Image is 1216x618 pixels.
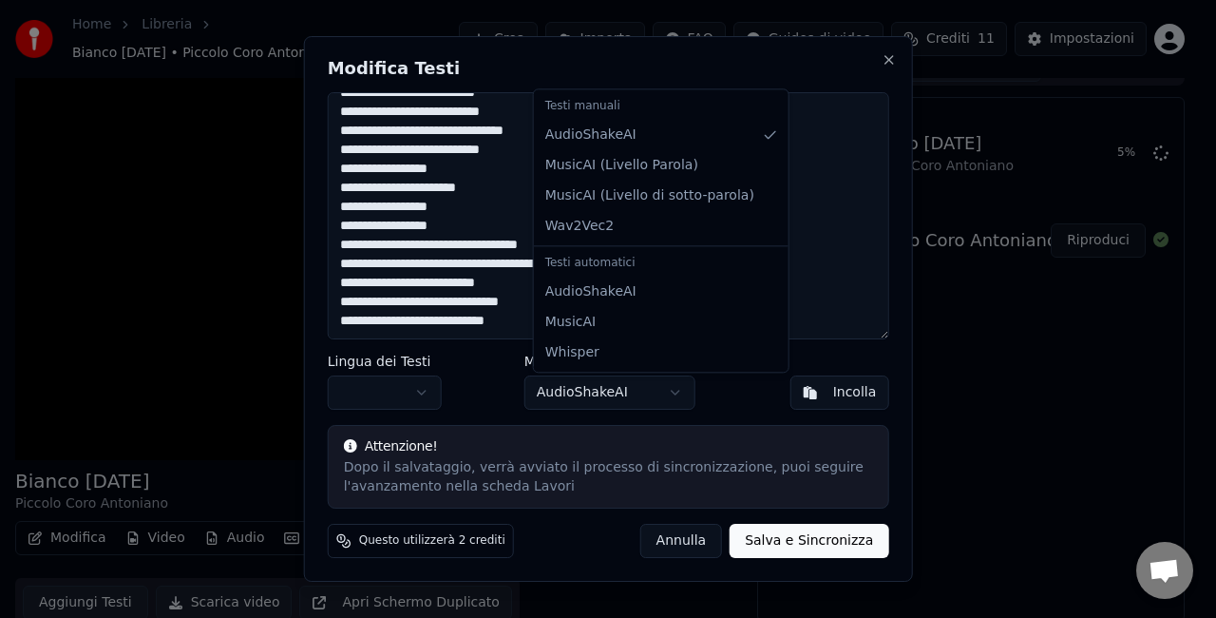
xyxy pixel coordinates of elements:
[545,126,636,145] span: AudioShakeAI
[545,217,614,236] span: Wav2Vec2
[545,282,636,301] span: AudioShakeAI
[545,156,698,175] span: MusicAI ( Livello Parola )
[545,186,754,205] span: MusicAI ( Livello di sotto-parola )
[545,343,599,362] span: Whisper
[538,250,785,277] div: Testi automatici
[538,93,785,120] div: Testi manuali
[545,313,597,332] span: MusicAI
